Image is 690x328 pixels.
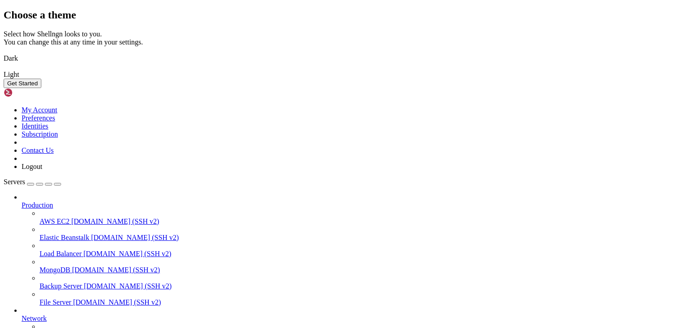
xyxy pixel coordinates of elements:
a: Contact Us [22,146,54,154]
span: Network [22,315,47,322]
div: Light [4,71,686,79]
a: Load Balancer [DOMAIN_NAME] (SSH v2) [40,250,686,258]
a: Network [22,315,686,323]
li: MongoDB [DOMAIN_NAME] (SSH v2) [40,258,686,274]
a: Production [22,201,686,209]
a: Elastic Beanstalk [DOMAIN_NAME] (SSH v2) [40,234,686,242]
a: Subscription [22,130,58,138]
span: Production [22,201,53,209]
h2: Choose a theme [4,9,686,21]
li: File Server [DOMAIN_NAME] (SSH v2) [40,290,686,306]
span: [DOMAIN_NAME] (SSH v2) [91,234,179,241]
span: [DOMAIN_NAME] (SSH v2) [84,250,172,257]
li: Elastic Beanstalk [DOMAIN_NAME] (SSH v2) [40,226,686,242]
span: [DOMAIN_NAME] (SSH v2) [84,282,172,290]
a: MongoDB [DOMAIN_NAME] (SSH v2) [40,266,686,274]
div: Dark [4,54,686,62]
li: Backup Server [DOMAIN_NAME] (SSH v2) [40,274,686,290]
span: Load Balancer [40,250,82,257]
span: Backup Server [40,282,82,290]
div: Select how Shellngn looks to you. You can change this at any time in your settings. [4,30,686,46]
img: Shellngn [4,88,55,97]
span: MongoDB [40,266,70,274]
a: Logout [22,163,42,170]
a: AWS EC2 [DOMAIN_NAME] (SSH v2) [40,217,686,226]
a: Servers [4,178,61,186]
a: My Account [22,106,57,114]
button: Get Started [4,79,41,88]
a: Backup Server [DOMAIN_NAME] (SSH v2) [40,282,686,290]
span: [DOMAIN_NAME] (SSH v2) [71,217,159,225]
a: Identities [22,122,49,130]
li: Load Balancer [DOMAIN_NAME] (SSH v2) [40,242,686,258]
li: Production [22,193,686,306]
span: AWS EC2 [40,217,70,225]
span: Elastic Beanstalk [40,234,89,241]
span: File Server [40,298,71,306]
span: [DOMAIN_NAME] (SSH v2) [73,298,161,306]
span: Servers [4,178,25,186]
a: File Server [DOMAIN_NAME] (SSH v2) [40,298,686,306]
li: AWS EC2 [DOMAIN_NAME] (SSH v2) [40,209,686,226]
span: [DOMAIN_NAME] (SSH v2) [72,266,160,274]
a: Preferences [22,114,55,122]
